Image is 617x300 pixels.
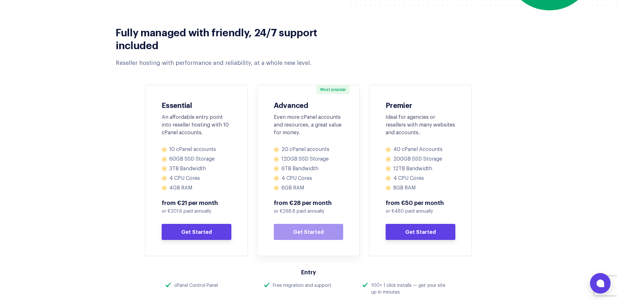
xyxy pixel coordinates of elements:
h3: Premier [386,101,455,109]
li: 6GB RAM [274,185,344,191]
li: 10 cPanel accounts [162,146,231,153]
button: Open chat window [590,273,611,294]
div: 100+ 1 click installs — get your site up in minutes [371,282,452,296]
div: Ideal for agencies or resellers with many websites and accounts. [386,113,455,137]
li: 4 CPU Cores [274,175,344,182]
li: 12TB Bandwidth [386,165,455,172]
div: cPanel Control Panel [174,282,218,289]
h3: Essential [162,101,231,109]
p: or €268.8 paid annually [274,208,344,215]
div: An affordable entry point into reseller hosting with 10 cPanel accounts. [162,113,231,137]
h3: Entry [165,268,452,276]
li: 8GB RAM [386,185,455,191]
li: 4 CPU Cores [162,175,231,182]
h3: Advanced [274,101,344,109]
a: Get Started [386,224,455,240]
h2: Fully managed with friendly, 24/7 support included [116,25,336,51]
span: Most popular [317,85,350,94]
li: 40 cPanel Accounts [386,146,455,153]
p: or €201.6 paid annually [162,208,231,215]
span: from €50 per month [386,199,455,207]
li: 60GB SSD Storage [162,156,231,163]
li: 200GB SSD Storage [386,156,455,163]
li: 20 cPanel accounts [274,146,344,153]
span: from €28 per month [274,199,344,207]
p: or €480 paid annually [386,208,455,215]
a: Get Started [162,224,231,240]
div: Even more cPanel accounts and resources, a great value for money. [274,113,344,137]
li: 3TB Bandwidth [162,165,231,172]
a: Get Started [274,224,344,240]
div: Free migration and support [273,282,331,289]
div: Reseller hosting with performance and reliability, at a whole new level. [116,59,336,67]
li: 4 CPU Cores [386,175,455,182]
li: 120GB SSD Storage [274,156,344,163]
li: 6TB Bandwidth [274,165,344,172]
li: 4GB RAM [162,185,231,191]
span: from €21 per month [162,199,231,207]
